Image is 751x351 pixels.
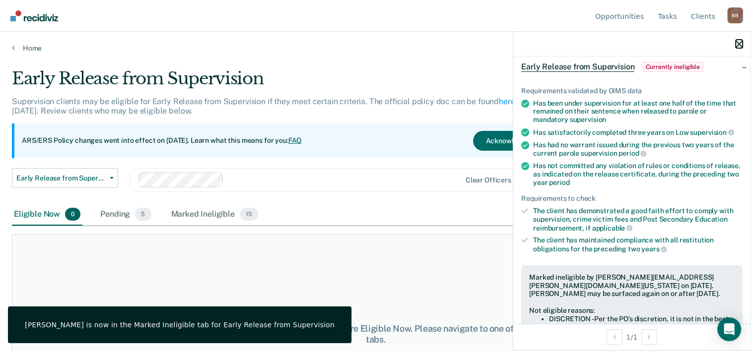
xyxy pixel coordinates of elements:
span: supervision [570,116,606,123]
span: 15 [240,208,258,221]
a: Home [12,44,739,53]
p: Supervision clients may be eligible for Early Release from Supervision if they meet certain crite... [12,97,547,116]
span: period [618,149,646,157]
button: Profile dropdown button [727,7,743,23]
div: The client has demonstrated a good faith effort to comply with supervision, crime victim fees and... [533,207,743,232]
p: ARS/ERS Policy changes went into effect on [DATE]. Learn what this means for you: [22,136,302,146]
button: Acknowledge & Close [473,131,567,151]
div: 1 / 1 [513,324,751,350]
div: Requirements to check [521,194,743,203]
span: applicable [592,224,632,232]
div: Pending [98,204,153,226]
img: Recidiviz [10,10,58,21]
div: Marked ineligible by [PERSON_NAME][EMAIL_ADDRESS][PERSON_NAME][DOMAIN_NAME][US_STATE] on [DATE]. ... [529,273,735,298]
span: 0 [65,208,80,221]
span: 5 [135,208,151,221]
li: DISCRETION - Per the PO’s discretion, it is not in the best interest of society for the client’s ... [549,315,735,340]
a: FAQ [288,136,302,144]
div: Early Release from SupervisionCurrently ineligible [513,51,751,83]
a: here [499,97,515,106]
div: B B [727,7,743,23]
div: The client has maintained compliance with all restitution obligations for the preceding two [533,236,743,253]
span: Early Release from Supervision [16,174,106,182]
button: Previous Opportunity [607,329,622,345]
span: supervision [690,128,734,136]
div: Open Intercom Messenger [717,317,741,341]
div: [PERSON_NAME] is now in the Marked Ineligible tab for Early Release from Supervision [25,320,335,329]
div: Eligible Now [12,204,82,226]
button: Next Opportunity [641,329,657,345]
div: Marked Ineligible [169,204,260,226]
div: Not eligible reasons: [529,306,735,315]
div: At this time, there are no clients who are Eligible Now. Please navigate to one of the other tabs. [194,323,557,345]
span: Currently ineligible [642,62,703,72]
div: Has not committed any violation of rules or conditions of release, as indicated on the release ce... [533,162,743,186]
div: Has had no warrant issued during the previous two years of the current parole supervision [533,141,743,158]
span: years [641,245,667,253]
span: period [549,178,569,186]
div: Early Release from Supervision [12,68,575,97]
div: Has satisfactorily completed three years on Low [533,128,743,137]
div: Requirements validated by OIMS data [521,87,743,95]
div: Has been under supervision for at least one half of the time that remained on their sentence when... [533,99,743,124]
span: Early Release from Supervision [521,62,634,72]
div: Clear officers [466,176,511,184]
